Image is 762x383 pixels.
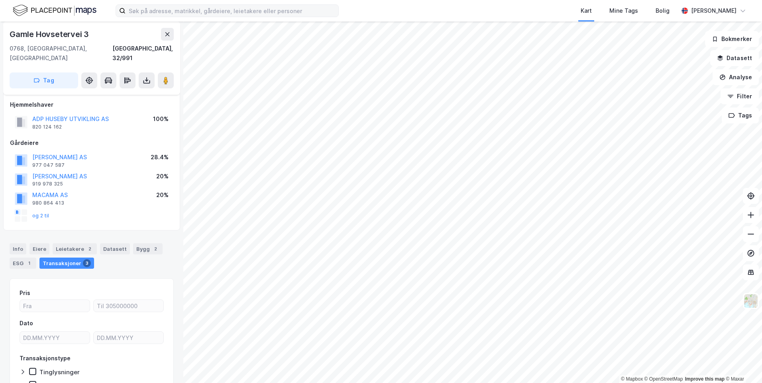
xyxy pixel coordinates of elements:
input: Søk på adresse, matrikkel, gårdeiere, leietakere eller personer [126,5,338,17]
div: Kontrollprogram for chat [722,345,762,383]
div: 20% [156,190,169,200]
input: DD.MM.YYYY [20,332,90,344]
div: 2 [151,245,159,253]
div: 820 124 162 [32,124,62,130]
button: Filter [721,88,759,104]
div: 0768, [GEOGRAPHIC_DATA], [GEOGRAPHIC_DATA] [10,44,112,63]
div: [GEOGRAPHIC_DATA], 32/991 [112,44,174,63]
input: DD.MM.YYYY [94,332,163,344]
div: Bolig [656,6,670,16]
div: 980 864 413 [32,200,64,206]
img: Z [743,293,758,309]
div: Info [10,243,26,254]
div: 1 [25,259,33,267]
div: Eiere [29,243,49,254]
div: Transaksjonstype [20,354,71,363]
div: Datasett [100,243,130,254]
div: 919 978 325 [32,181,63,187]
a: Mapbox [621,376,643,382]
button: Analyse [713,69,759,85]
img: logo.f888ab2527a4732fd821a326f86c7f29.svg [13,4,96,18]
div: Tinglysninger [39,368,80,376]
input: Til 305000000 [94,300,163,312]
div: Kart [581,6,592,16]
div: 2 [86,245,94,253]
div: Bygg [133,243,163,254]
div: [PERSON_NAME] [691,6,736,16]
button: Tag [10,72,78,88]
div: Leietakere [53,243,97,254]
div: 20% [156,172,169,181]
button: Tags [722,107,759,123]
div: 28.4% [151,152,169,162]
a: OpenStreetMap [644,376,683,382]
a: Improve this map [685,376,725,382]
div: Dato [20,319,33,328]
div: 100% [153,114,169,124]
div: Gårdeiere [10,138,173,148]
div: Transaksjoner [39,258,94,269]
div: 3 [83,259,91,267]
input: Fra [20,300,90,312]
div: ESG [10,258,36,269]
iframe: Chat Widget [722,345,762,383]
div: Mine Tags [609,6,638,16]
div: 977 047 587 [32,162,65,168]
button: Bokmerker [705,31,759,47]
div: Hjemmelshaver [10,100,173,109]
div: Pris [20,288,30,298]
button: Datasett [710,50,759,66]
div: Gamle Hovsetervei 3 [10,28,90,41]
